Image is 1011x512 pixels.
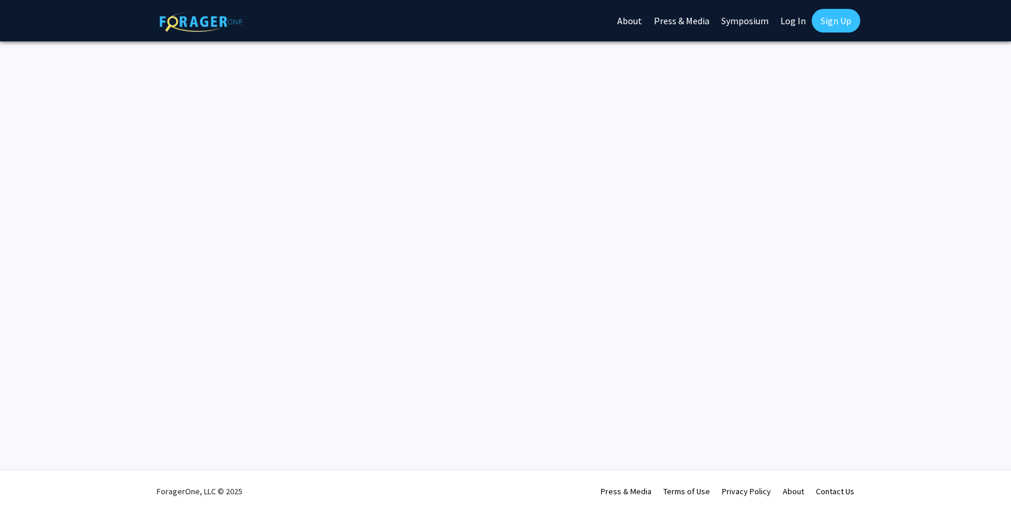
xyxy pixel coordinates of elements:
a: Press & Media [601,486,652,497]
img: ForagerOne Logo [160,11,242,32]
a: Terms of Use [663,486,710,497]
a: Privacy Policy [722,486,771,497]
a: Contact Us [816,486,854,497]
a: Sign Up [812,9,860,33]
a: About [783,486,804,497]
div: ForagerOne, LLC © 2025 [157,471,242,512]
